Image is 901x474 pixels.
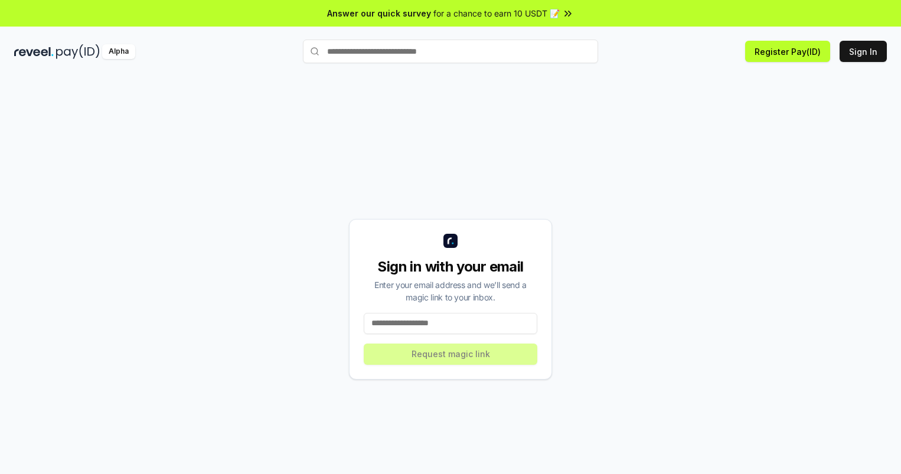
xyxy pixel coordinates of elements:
div: Enter your email address and we’ll send a magic link to your inbox. [364,279,537,303]
div: Sign in with your email [364,257,537,276]
img: logo_small [443,234,458,248]
span: for a chance to earn 10 USDT 📝 [433,7,560,19]
button: Register Pay(ID) [745,41,830,62]
span: Answer our quick survey [327,7,431,19]
button: Sign In [840,41,887,62]
img: reveel_dark [14,44,54,59]
img: pay_id [56,44,100,59]
div: Alpha [102,44,135,59]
